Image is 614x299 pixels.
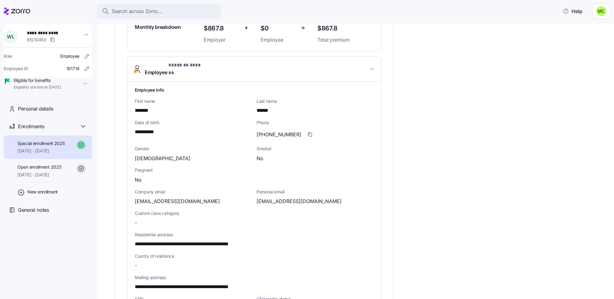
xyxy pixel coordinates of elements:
span: - [135,262,137,270]
span: Gender [135,146,252,152]
span: Help [563,7,582,15]
span: New enrollment [27,189,58,195]
span: Special enrollment 2025 [17,140,65,147]
span: Pregnant [135,167,373,173]
span: W L [7,34,14,39]
span: Employee [145,61,206,76]
span: [EMAIL_ADDRESS][DOMAIN_NAME] [257,197,342,205]
span: Last name [257,98,373,104]
span: Custom class category [135,210,252,216]
span: = [301,23,305,32]
span: Search across Zorro... [112,7,162,15]
span: General notes [18,206,49,214]
span: [EMAIL_ADDRESS][DOMAIN_NAME] [135,197,220,205]
img: fb6fbd1e9160ef83da3948286d18e3ea [596,6,606,16]
span: + [244,23,248,32]
span: Mailing address [135,274,373,281]
span: - [135,219,137,227]
button: Search across Zorro... [97,4,221,19]
span: No [257,155,263,162]
span: Monthly breakdown [135,23,181,31]
span: 6f21045d [27,37,46,43]
span: Phone [257,120,373,126]
span: Residential address [135,232,373,238]
span: Employee ID [4,66,28,72]
h1: Employee info [135,87,373,93]
span: $0 [261,23,296,34]
span: County of residence [135,253,373,259]
span: 101714 [66,66,80,72]
span: No [135,176,142,184]
span: Company email [135,189,252,195]
span: Smoker [257,146,373,152]
span: Employer [204,36,239,44]
span: Personal details [18,105,53,113]
span: $867.8 [204,23,239,34]
span: Eligible for benefits [14,77,61,84]
span: Personal email [257,189,373,195]
span: Role [4,53,12,59]
span: [DEMOGRAPHIC_DATA] [135,155,190,162]
span: Employee [60,53,80,59]
span: First name [135,98,252,104]
button: Help [558,5,587,17]
span: [PHONE_NUMBER] [257,131,301,138]
span: Eligibility started on [DATE] [14,85,61,90]
span: Date of birth [135,120,252,126]
span: Enrollments [18,123,44,130]
span: [DATE] - [DATE] [17,172,61,178]
span: [DATE] - [DATE] [17,148,65,154]
span: Employee [261,36,296,44]
span: Total premium [317,36,373,44]
span: Open enrollment 2025 [17,164,61,170]
span: $867.8 [317,23,373,34]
